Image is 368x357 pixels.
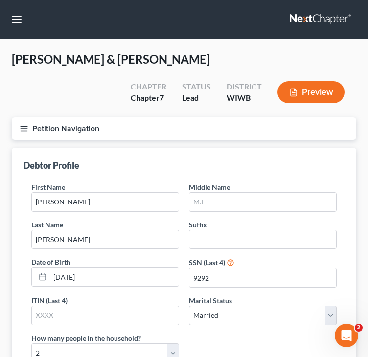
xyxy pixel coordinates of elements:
button: Petition Navigation [12,117,356,140]
label: Last Name [31,220,63,230]
div: Chapter [131,81,166,92]
iframe: Intercom live chat [335,324,358,347]
span: 2 [355,324,363,332]
div: WIWB [227,92,262,104]
label: Date of Birth [31,257,70,267]
div: Debtor Profile [23,159,79,171]
span: 7 [160,93,164,102]
input: -- [32,193,179,211]
input: -- [32,230,179,249]
button: Preview [277,81,345,103]
input: MM/DD/YYYY [50,268,179,286]
label: First Name [31,182,65,192]
input: -- [189,230,336,249]
div: Chapter [131,92,166,104]
div: Lead [182,92,211,104]
input: M.I [189,193,336,211]
div: District [227,81,262,92]
label: SSN (Last 4) [189,257,225,268]
label: Marital Status [189,295,232,306]
div: Status [182,81,211,92]
label: How many people in the household? [31,333,141,343]
label: ITIN (Last 4) [31,295,68,306]
input: XXXX [32,306,179,325]
span: [PERSON_NAME] & [PERSON_NAME] [12,52,210,66]
input: XXXX [189,268,336,287]
label: Middle Name [189,182,230,192]
label: Suffix [189,220,207,230]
